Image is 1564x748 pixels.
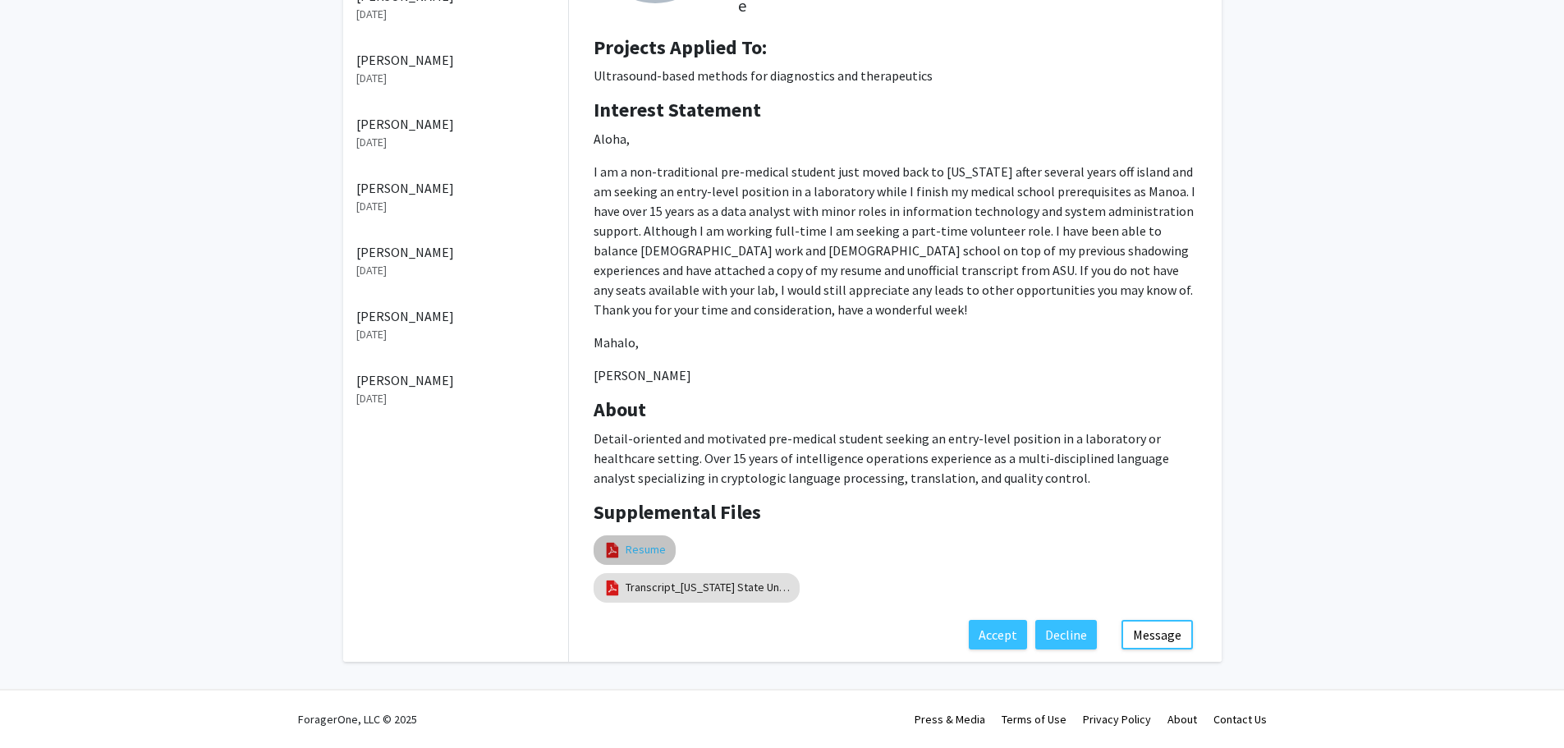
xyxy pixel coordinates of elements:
p: [PERSON_NAME] [356,306,555,326]
a: Transcript_[US_STATE] State University_2025 [626,579,790,596]
p: [DATE] [356,134,555,151]
button: Decline [1035,620,1097,649]
p: [PERSON_NAME] [356,370,555,390]
p: Aloha, [594,129,1197,149]
p: [PERSON_NAME] [356,242,555,262]
a: About [1167,712,1197,727]
a: Privacy Policy [1083,712,1151,727]
p: [DATE] [356,262,555,279]
a: Press & Media [915,712,985,727]
p: [DATE] [356,6,555,23]
p: [PERSON_NAME] [594,365,1197,385]
button: Message [1121,620,1193,649]
h4: Supplemental Files [594,501,1197,525]
a: Contact Us [1213,712,1267,727]
p: Mahalo, [594,333,1197,352]
p: [DATE] [356,198,555,215]
img: pdf_icon.png [603,579,621,597]
iframe: Chat [12,674,70,736]
p: Ultrasound-based methods for diagnostics and therapeutics [594,66,1197,85]
p: [PERSON_NAME] [356,50,555,70]
b: About [594,397,646,422]
p: [DATE] [356,390,555,407]
b: Interest Statement [594,97,761,122]
a: Resume [626,541,666,558]
a: Terms of Use [1002,712,1066,727]
p: [DATE] [356,70,555,87]
b: Projects Applied To: [594,34,767,60]
p: [PERSON_NAME] [356,178,555,198]
p: Detail-oriented and motivated pre-medical student seeking an entry-level position in a laboratory... [594,429,1197,488]
img: pdf_icon.png [603,541,621,559]
p: [DATE] [356,326,555,343]
div: ForagerOne, LLC © 2025 [298,691,417,748]
p: I am a non-traditional pre-medical student just moved back to [US_STATE] after several years off ... [594,162,1197,319]
p: [PERSON_NAME] [356,114,555,134]
button: Accept [969,620,1027,649]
